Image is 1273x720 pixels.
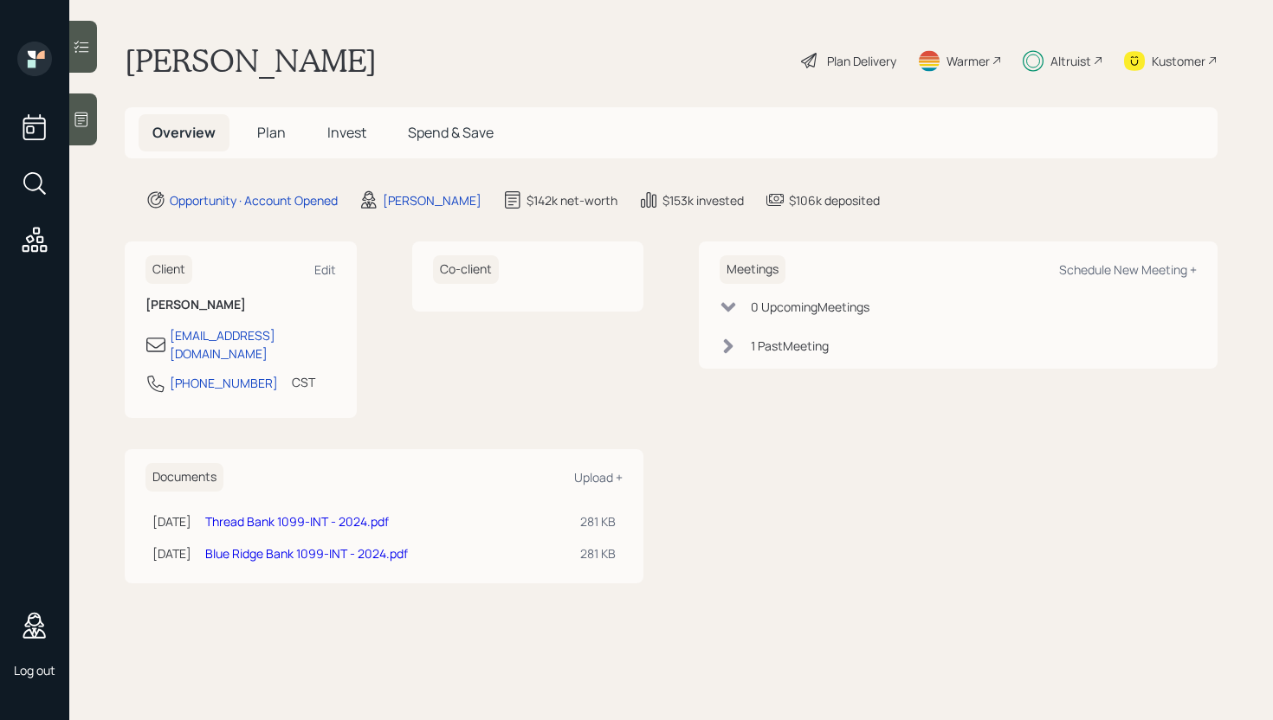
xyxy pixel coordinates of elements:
[152,123,216,142] span: Overview
[751,337,829,355] div: 1 Past Meeting
[314,261,336,278] div: Edit
[170,374,278,392] div: [PHONE_NUMBER]
[292,373,315,391] div: CST
[205,545,408,562] a: Blue Ridge Bank 1099-INT - 2024.pdf
[574,469,623,485] div: Upload +
[170,191,338,209] div: Opportunity · Account Opened
[827,52,896,70] div: Plan Delivery
[433,255,499,284] h6: Co-client
[14,662,55,678] div: Log out
[152,544,191,562] div: [DATE]
[145,255,192,284] h6: Client
[125,42,377,80] h1: [PERSON_NAME]
[720,255,785,284] h6: Meetings
[947,52,990,70] div: Warmer
[662,191,744,209] div: $153k invested
[152,512,191,530] div: [DATE]
[408,123,494,142] span: Spend & Save
[257,123,286,142] span: Plan
[580,544,616,562] div: 281 KB
[527,191,617,209] div: $142k net-worth
[170,326,336,363] div: [EMAIL_ADDRESS][DOMAIN_NAME]
[145,298,336,312] h6: [PERSON_NAME]
[751,298,869,316] div: 0 Upcoming Meeting s
[205,513,389,530] a: Thread Bank 1099-INT - 2024.pdf
[1059,261,1197,278] div: Schedule New Meeting +
[327,123,366,142] span: Invest
[580,512,616,530] div: 281 KB
[1050,52,1091,70] div: Altruist
[145,463,223,492] h6: Documents
[383,191,481,209] div: [PERSON_NAME]
[1152,52,1205,70] div: Kustomer
[789,191,880,209] div: $106k deposited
